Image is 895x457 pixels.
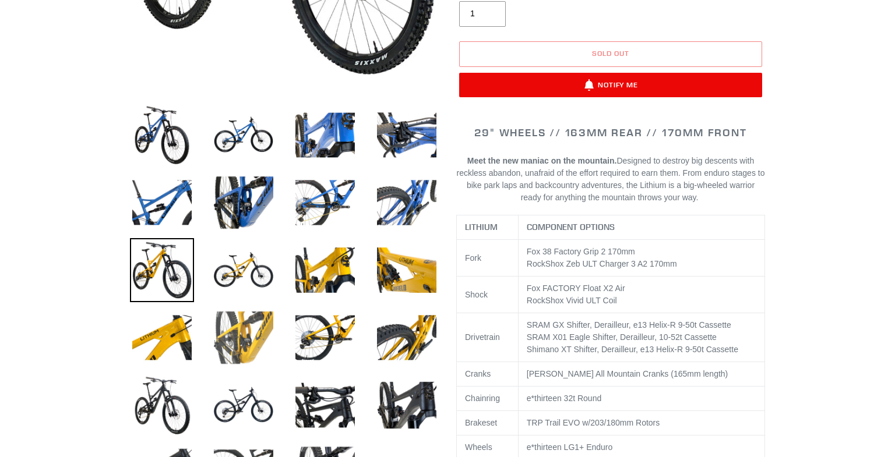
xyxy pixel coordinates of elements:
[518,313,764,362] td: SRAM GX Shifter, Derailleur, e13 Helix-R 9-50t Cassette SRAM X01 Eagle Shifter, Derailleur, 10-52...
[212,373,276,437] img: Load image into Gallery viewer, LITHIUM - Complete Bike
[293,171,357,235] img: Load image into Gallery viewer, LITHIUM - Complete Bike
[130,238,194,302] img: Load image into Gallery viewer, LITHIUM - Complete Bike
[592,49,629,58] span: Sold out
[696,193,699,202] span: .
[457,387,519,411] td: Chainring
[518,240,764,277] td: RockShox mm
[457,362,519,387] td: Cranks
[459,41,762,67] button: Sold out
[518,387,764,411] td: e*thirteen 32t Round
[457,240,519,277] td: Fork
[212,171,276,235] img: Load image into Gallery viewer, LITHIUM - Complete Bike
[375,306,439,370] img: Load image into Gallery viewer, LITHIUM - Complete Bike
[518,215,764,240] th: COMPONENT OPTIONS
[375,171,439,235] img: Load image into Gallery viewer, LITHIUM - Complete Bike
[375,373,439,437] img: Load image into Gallery viewer, LITHIUM - Complete Bike
[293,103,357,167] img: Load image into Gallery viewer, LITHIUM - Complete Bike
[130,103,194,167] img: Load image into Gallery viewer, LITHIUM - Complete Bike
[212,238,276,302] img: Load image into Gallery viewer, LITHIUM - Complete Bike
[293,373,357,437] img: Load image into Gallery viewer, LITHIUM - Complete Bike
[457,156,765,202] span: Designed to destroy big descents with reckless abandon, unafraid of the effort required to earn t...
[467,156,617,165] b: Meet the new maniac on the mountain.
[467,168,765,202] span: From enduro stages to bike park laps and backcountry adventures, the Lithium is a big-wheeled war...
[130,373,194,437] img: Load image into Gallery viewer, LITHIUM - Complete Bike
[375,238,439,302] img: Load image into Gallery viewer, LITHIUM - Complete Bike
[457,411,519,435] td: Brakeset
[212,103,276,167] img: Load image into Gallery viewer, LITHIUM - Complete Bike
[457,215,519,240] th: LITHIUM
[293,238,357,302] img: Load image into Gallery viewer, LITHIUM - Complete Bike
[527,247,635,256] span: Fox 38 Factory Grip 2 170mm
[130,171,194,235] img: Load image into Gallery viewer, LITHIUM - Complete Bike
[212,306,276,370] img: Load image into Gallery viewer, LITHIUM - Complete Bike
[518,411,764,435] td: TRP Trail EVO w/203/180mm Rotors
[375,103,439,167] img: Load image into Gallery viewer, LITHIUM - Complete Bike
[457,313,519,362] td: Drivetrain
[457,277,519,313] td: Shock
[518,277,764,313] td: Fox FACTORY Float X2 Air RockShox Vivid ULT Coil
[518,362,764,387] td: [PERSON_NAME] All Mountain Cranks (165mm length)
[130,306,194,370] img: Load image into Gallery viewer, LITHIUM - Complete Bike
[566,259,664,268] span: Zeb ULT Charger 3 A2 170
[459,73,762,97] button: Notify Me
[293,306,357,370] img: Load image into Gallery viewer, LITHIUM - Complete Bike
[474,126,746,139] span: 29" WHEELS // 163mm REAR // 170mm FRONT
